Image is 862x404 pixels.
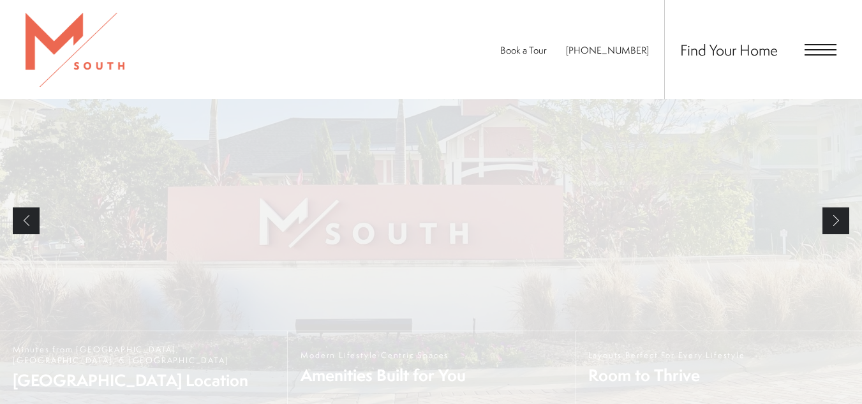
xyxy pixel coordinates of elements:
span: [PHONE_NUMBER] [566,43,649,57]
a: Modern Lifestyle Centric Spaces [287,331,574,404]
a: Call Us at 813-570-8014 [566,43,649,57]
a: Find Your Home [680,40,778,60]
span: [GEOGRAPHIC_DATA] Location [13,369,274,391]
a: Layouts Perfect For Every Lifestyle [575,331,862,404]
a: Book a Tour [500,43,547,57]
span: Room to Thrive [588,364,745,386]
span: Layouts Perfect For Every Lifestyle [588,350,745,361]
span: Amenities Built for You [301,364,466,386]
a: Previous [13,207,40,234]
span: Minutes from [GEOGRAPHIC_DATA], [GEOGRAPHIC_DATA], & [GEOGRAPHIC_DATA] [13,344,274,366]
span: Modern Lifestyle Centric Spaces [301,350,466,361]
img: MSouth [26,13,124,87]
a: Next [822,207,849,234]
button: Open Menu [805,44,836,56]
